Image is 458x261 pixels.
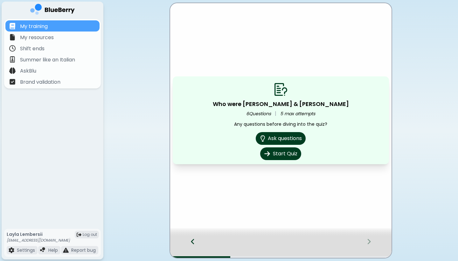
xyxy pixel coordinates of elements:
[7,231,70,237] p: Layla Lembersii
[280,111,315,116] p: 5 max attempts
[7,238,70,243] p: [EMAIL_ADDRESS][DOMAIN_NAME]
[17,247,35,253] p: Settings
[20,78,60,86] p: Brand validation
[40,247,46,253] img: file icon
[9,45,16,52] img: file icon
[20,45,45,53] p: Shift ends
[275,110,276,117] span: |
[77,232,81,237] img: logout
[63,247,69,253] img: file icon
[9,247,14,253] img: file icon
[48,247,58,253] p: Help
[9,56,16,63] img: file icon
[20,67,36,75] p: AskBlu
[177,121,385,127] p: Any questions before diving into the quiz?
[20,34,54,41] p: My resources
[9,34,16,40] img: file icon
[246,111,271,116] p: 6 Questions
[83,232,97,237] span: Log out
[20,23,48,30] p: My training
[20,56,75,64] p: Summer like an Italian
[256,132,306,145] button: Ask questions
[9,23,16,29] img: file icon
[30,4,75,17] img: company logo
[177,100,385,109] p: Who were [PERSON_NAME] & [PERSON_NAME]
[260,147,301,160] button: Start Quiz
[9,79,16,85] img: file icon
[9,67,16,74] img: file icon
[71,247,96,253] p: Report bug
